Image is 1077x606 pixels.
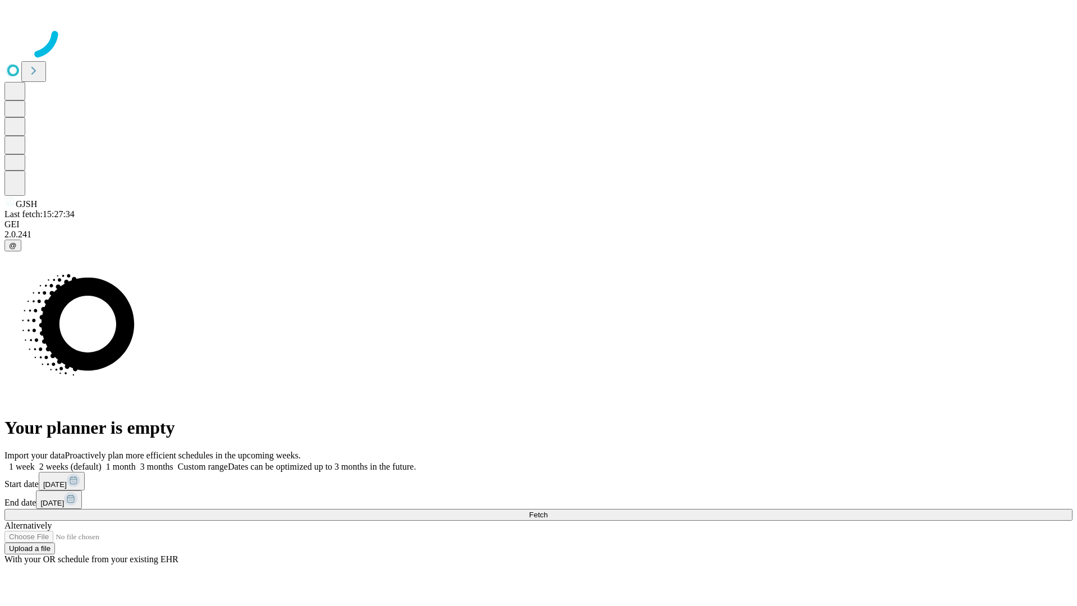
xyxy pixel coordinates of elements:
[43,480,67,489] span: [DATE]
[4,543,55,554] button: Upload a file
[4,229,1073,240] div: 2.0.241
[178,462,228,471] span: Custom range
[4,451,65,460] span: Import your data
[529,511,547,519] span: Fetch
[228,462,416,471] span: Dates can be optimized up to 3 months in the future.
[4,209,75,219] span: Last fetch: 15:27:34
[106,462,136,471] span: 1 month
[36,490,82,509] button: [DATE]
[4,417,1073,438] h1: Your planner is empty
[4,490,1073,509] div: End date
[4,219,1073,229] div: GEI
[4,240,21,251] button: @
[4,554,178,564] span: With your OR schedule from your existing EHR
[65,451,301,460] span: Proactively plan more efficient schedules in the upcoming weeks.
[4,521,52,530] span: Alternatively
[39,462,102,471] span: 2 weeks (default)
[9,241,17,250] span: @
[16,199,37,209] span: GJSH
[4,509,1073,521] button: Fetch
[140,462,173,471] span: 3 months
[9,462,35,471] span: 1 week
[39,472,85,490] button: [DATE]
[4,472,1073,490] div: Start date
[40,499,64,507] span: [DATE]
